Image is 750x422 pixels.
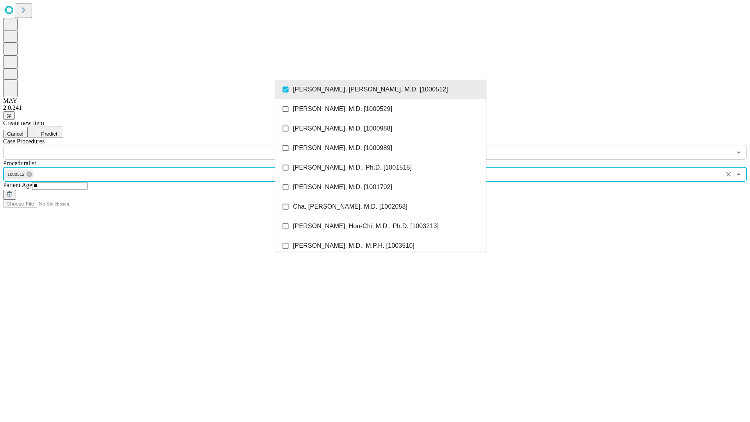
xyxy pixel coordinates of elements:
[293,104,392,114] span: [PERSON_NAME], M.D. [1000529]
[293,163,412,172] span: [PERSON_NAME], M.D., Ph.D. [1001515]
[6,113,12,118] span: @
[4,170,34,179] div: 1000512
[293,202,407,211] span: Cha, [PERSON_NAME], M.D. [1002058]
[3,138,45,145] span: Scheduled Procedure
[293,222,439,231] span: [PERSON_NAME], Hon-Chi, M.D., Ph.D. [1003213]
[41,131,57,137] span: Predict
[3,120,44,126] span: Create new item
[293,182,392,192] span: [PERSON_NAME], M.D. [1001702]
[723,169,734,180] button: Clear
[293,85,448,94] span: [PERSON_NAME], [PERSON_NAME], M.D. [1000512]
[4,170,28,179] span: 1000512
[3,97,747,104] div: MAY
[733,169,744,180] button: Close
[7,131,23,137] span: Cancel
[27,127,63,138] button: Predict
[3,111,15,120] button: @
[3,104,747,111] div: 2.0.241
[733,147,744,158] button: Open
[293,143,392,153] span: [PERSON_NAME], M.D. [1000989]
[293,124,392,133] span: [PERSON_NAME], M.D. [1000988]
[293,241,414,250] span: [PERSON_NAME], M.D., M.P.H. [1003510]
[3,130,27,138] button: Cancel
[3,182,32,188] span: Patient Age
[3,160,36,166] span: Proceduralist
